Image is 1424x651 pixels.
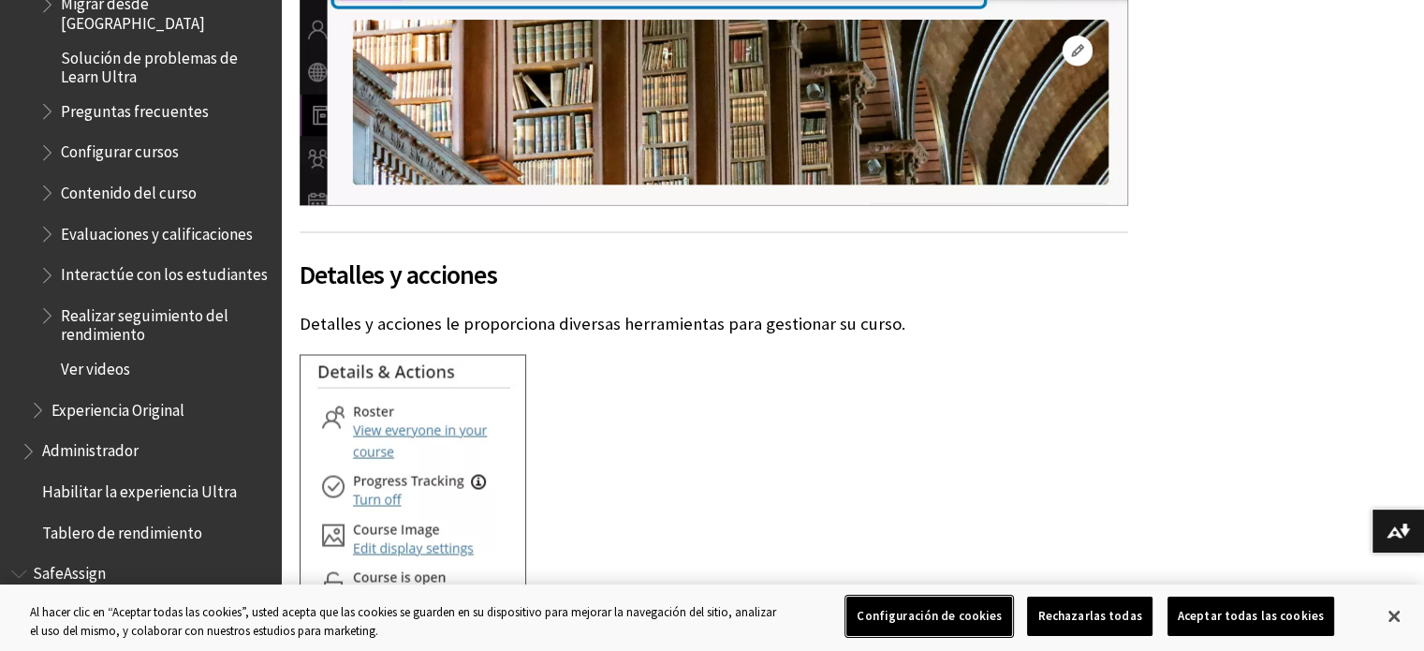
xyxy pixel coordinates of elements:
[61,218,253,244] span: Evaluaciones y calificaciones
[61,42,268,86] span: Solución de problemas de Learn Ultra
[1167,597,1334,636] button: Aceptar todas las cookies
[846,597,1012,636] button: Configuración de cookies
[61,259,268,285] span: Interactúe con los estudiantes
[1027,597,1152,636] button: Rechazarlas todas
[61,137,179,162] span: Configurar cursos
[42,517,202,542] span: Tablero de rendimiento
[42,436,139,461] span: Administrador
[1373,596,1415,637] button: Cerrar
[51,394,184,420] span: Experiencia Original
[300,231,1128,294] h2: Detalles y acciones
[42,476,237,501] span: Habilitar la experiencia Ultra
[30,603,784,640] div: Al hacer clic en “Aceptar todas las cookies”, usted acepta que las cookies se guarden en su dispo...
[61,353,130,378] span: Ver videos
[61,177,197,202] span: Contenido del curso
[300,312,1128,336] p: Detalles y acciones le proporciona diversas herramientas para gestionar su curso.
[61,96,209,121] span: Preguntas frecuentes
[33,558,106,584] span: SafeAssign
[61,300,268,344] span: Realizar seguimiento del rendimiento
